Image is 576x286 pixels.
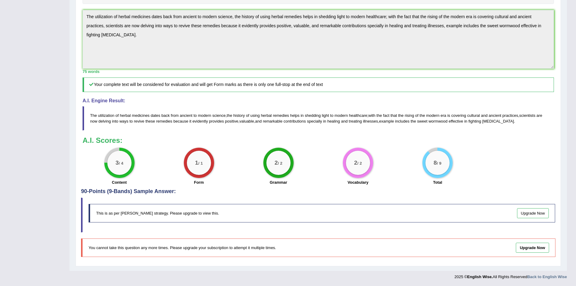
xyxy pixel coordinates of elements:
span: are [536,113,542,118]
small: / 1 [198,161,203,166]
span: and [481,113,488,118]
h4: A.I. Engine Result: [83,98,554,104]
span: light [322,113,329,118]
span: The [90,113,97,118]
span: from [171,113,179,118]
small: / 2 [278,161,282,166]
span: with [368,113,375,118]
span: helps [290,113,299,118]
h5: Your complete text will be considered for evaluation and will get Form marks as there is only one... [83,77,554,92]
label: Vocabulary [347,179,368,185]
span: that [390,113,397,118]
span: using [250,113,260,118]
span: positive [225,119,238,123]
span: ways [119,119,129,123]
span: modern [198,113,211,118]
span: wormwood [428,119,447,123]
span: fighting [468,119,481,123]
span: remarkable [263,119,282,123]
span: covering [451,113,466,118]
span: delving [98,119,111,123]
span: the [376,113,382,118]
label: Total [433,179,442,185]
big: 2 [275,159,278,166]
label: Content [112,179,127,185]
a: Upgrade Now [517,208,549,218]
strong: English Wise. [467,274,493,279]
span: remedies [156,119,172,123]
div: 75 words [83,69,554,74]
span: healthcare [349,113,367,118]
small: / 4 [119,161,123,166]
span: [MEDICAL_DATA] [482,119,514,123]
span: example [379,119,394,123]
span: in [301,113,304,118]
span: to [330,113,334,118]
span: in [323,119,326,123]
span: the [227,113,232,118]
label: Grammar [270,179,287,185]
label: Form [194,179,204,185]
span: because [173,119,188,123]
span: of [415,113,418,118]
span: sweet [417,119,428,123]
big: 8 [434,159,437,166]
span: contributions [284,119,306,123]
span: cultural [467,113,480,118]
span: back [161,113,170,118]
small: / 9 [437,161,441,166]
span: history [233,113,245,118]
span: fact [383,113,389,118]
big: 1 [195,159,198,166]
span: treating [349,119,362,123]
a: Upgrade Now [516,243,549,253]
b: A.I. Scores: [83,136,122,144]
span: the [411,119,416,123]
span: specially [307,119,322,123]
span: medicines [132,113,150,118]
span: these [145,119,155,123]
span: is [447,113,450,118]
span: effective [449,119,463,123]
span: illnesses [363,119,378,123]
span: evidently [192,119,208,123]
span: herbal [120,113,131,118]
span: in [464,119,467,123]
span: it [189,119,191,123]
span: modern [426,113,439,118]
a: Back to English Wise [527,274,567,279]
span: to [194,113,197,118]
span: modern [334,113,348,118]
span: remedies [273,113,289,118]
span: the [420,113,425,118]
big: 3 [116,159,119,166]
span: ancient [180,113,192,118]
span: and [341,119,348,123]
p: You cannot take this question any more times. Please upgrade your subscription to attempt it mult... [89,245,434,251]
span: practices [503,113,518,118]
span: herbal [261,113,272,118]
span: rising [405,113,414,118]
span: science [212,113,226,118]
span: to [129,119,133,123]
big: 2 [354,159,357,166]
span: the [398,113,404,118]
span: includes [395,119,410,123]
span: utilization [98,113,114,118]
span: shedding [305,113,321,118]
span: of [116,113,119,118]
div: This is as per [PERSON_NAME] strategy. Please upgrade to view this. [89,204,555,222]
span: ancient [489,113,501,118]
small: / 2 [357,161,362,166]
span: healing [327,119,340,123]
blockquote: , ; , , , , . [83,106,554,130]
span: of [246,113,249,118]
span: valuable [239,119,254,123]
span: into [112,119,118,123]
span: dates [151,113,160,118]
span: revive [134,119,145,123]
span: and [255,119,262,123]
span: provides [209,119,224,123]
span: era [441,113,446,118]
